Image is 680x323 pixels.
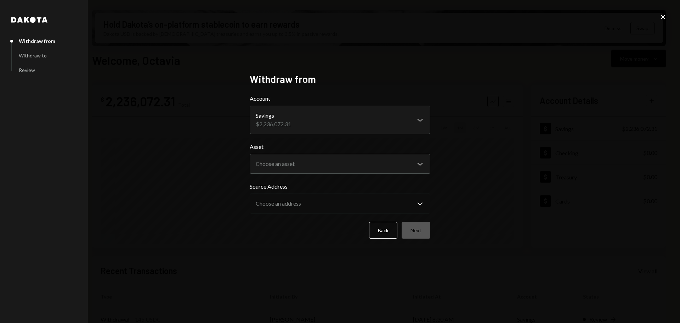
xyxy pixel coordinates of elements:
button: Account [250,106,430,134]
h2: Withdraw from [250,72,430,86]
div: Withdraw from [19,38,55,44]
div: Review [19,67,35,73]
div: Withdraw to [19,52,47,59]
label: Asset [250,143,430,151]
button: Asset [250,154,430,174]
label: Account [250,94,430,103]
button: Back [369,222,397,239]
button: Source Address [250,194,430,213]
label: Source Address [250,182,430,191]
